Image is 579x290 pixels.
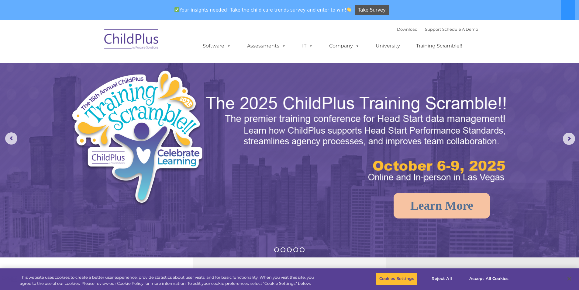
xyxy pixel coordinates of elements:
button: Close [563,272,576,285]
span: Your insights needed! Take the child care trends survey and enter to win! [172,4,354,16]
font: | [397,27,478,32]
button: Cookies Settings [376,272,418,285]
a: IT [296,40,319,52]
a: Assessments [241,40,292,52]
img: 👏 [347,7,351,12]
a: Download [397,27,418,32]
img: ChildPlus by Procare Solutions [101,25,162,55]
img: ✅ [174,7,179,12]
a: Schedule A Demo [442,27,478,32]
a: Software [197,40,237,52]
div: This website uses cookies to create a better user experience, provide statistics about user visit... [20,274,319,286]
span: Take Survey [358,5,386,16]
a: Learn More [394,193,490,218]
a: University [370,40,406,52]
button: Reject All [423,272,461,285]
a: Company [323,40,366,52]
a: Support [425,27,441,32]
a: Training Scramble!! [410,40,468,52]
button: Accept All Cookies [466,272,512,285]
a: Take Survey [355,5,389,16]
